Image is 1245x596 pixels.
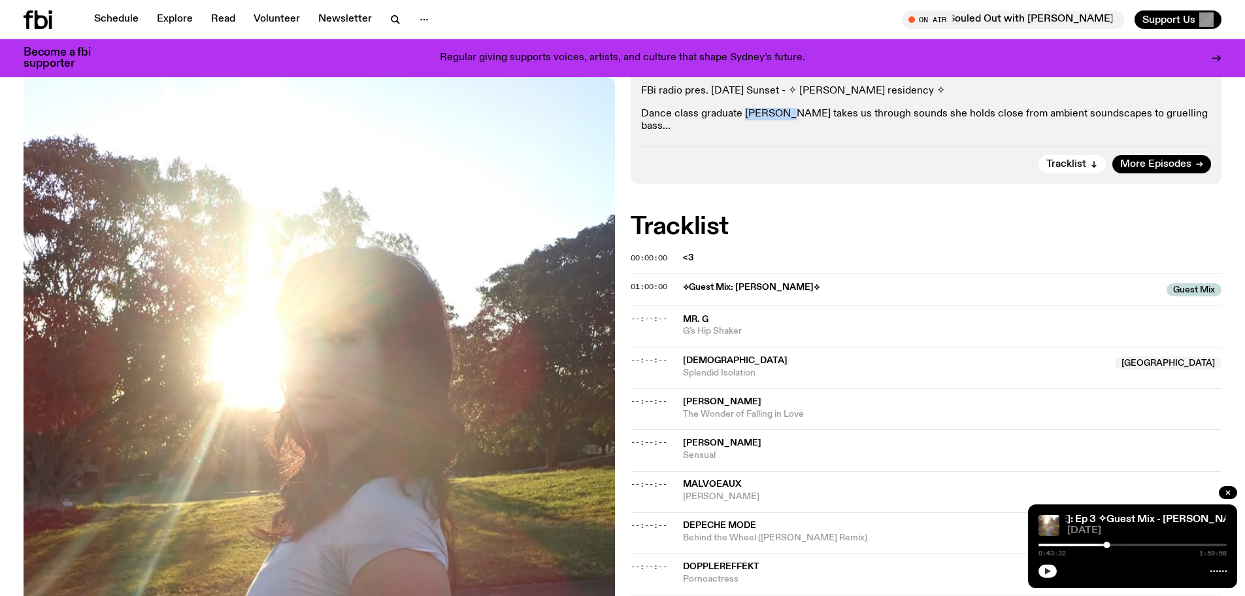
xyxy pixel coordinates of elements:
span: Tracklist [1046,160,1086,169]
span: Pornoactress [683,573,1222,586]
span: ⟡Guest Mix: [PERSON_NAME]⟡ [683,281,1159,294]
p: Dance class graduate [PERSON_NAME] takes us through sounds she holds close from ambient soundscap... [641,108,1212,133]
span: Support Us [1142,14,1195,26]
button: 00:00:00 [631,254,667,262]
span: [DATE] [1067,526,1227,536]
a: Explore [149,10,201,29]
span: Malvoeaux [683,480,741,489]
span: Splendid Isolation [683,367,1108,379]
span: 01:00:00 [631,281,667,292]
span: 0:43:32 [1038,550,1066,557]
button: Support Us [1135,10,1221,29]
span: <3 [683,252,1214,264]
span: Depeche Mode [683,521,756,530]
span: Dopplereffekt [683,562,759,571]
a: More Episodes [1112,155,1211,173]
button: On AirSouled Out with [PERSON_NAME] and [PERSON_NAME] [902,10,1124,29]
span: G's Hip Shaker [683,325,1222,338]
span: [PERSON_NAME] [683,438,761,447]
span: [PERSON_NAME] [683,491,1222,503]
button: 01:00:00 [631,283,667,290]
span: More Episodes [1120,160,1191,169]
a: Read [203,10,243,29]
span: --:--:-- [631,313,667,324]
span: --:--:-- [631,479,667,489]
a: Newsletter [310,10,380,29]
span: --:--:-- [631,437,667,447]
span: The Wonder of Falling in Love [683,408,1222,421]
span: --:--:-- [631,396,667,406]
span: 00:00:00 [631,253,667,263]
a: Volunteer [246,10,308,29]
span: Sensual [683,449,1222,462]
span: Mr. G [683,315,708,324]
button: Tracklist [1038,155,1106,173]
span: 1:59:58 [1199,550,1227,557]
span: --:--:-- [631,355,667,365]
h3: Become a fbi supporter [24,47,107,69]
span: Behind the Wheel ([PERSON_NAME] Remix) [683,532,1222,544]
span: [PERSON_NAME] [683,397,761,406]
p: FBi radio pres. [DATE] Sunset - ✧ [PERSON_NAME] residency ✧ [641,85,1212,97]
a: Schedule [86,10,146,29]
p: Regular giving supports voices, artists, and culture that shape Sydney’s future. [440,52,805,64]
h2: Tracklist [631,215,1222,239]
span: --:--:-- [631,520,667,531]
span: [GEOGRAPHIC_DATA] [1115,357,1221,370]
span: [DEMOGRAPHIC_DATA] [683,356,788,365]
span: Guest Mix [1167,283,1221,296]
span: --:--:-- [631,561,667,572]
